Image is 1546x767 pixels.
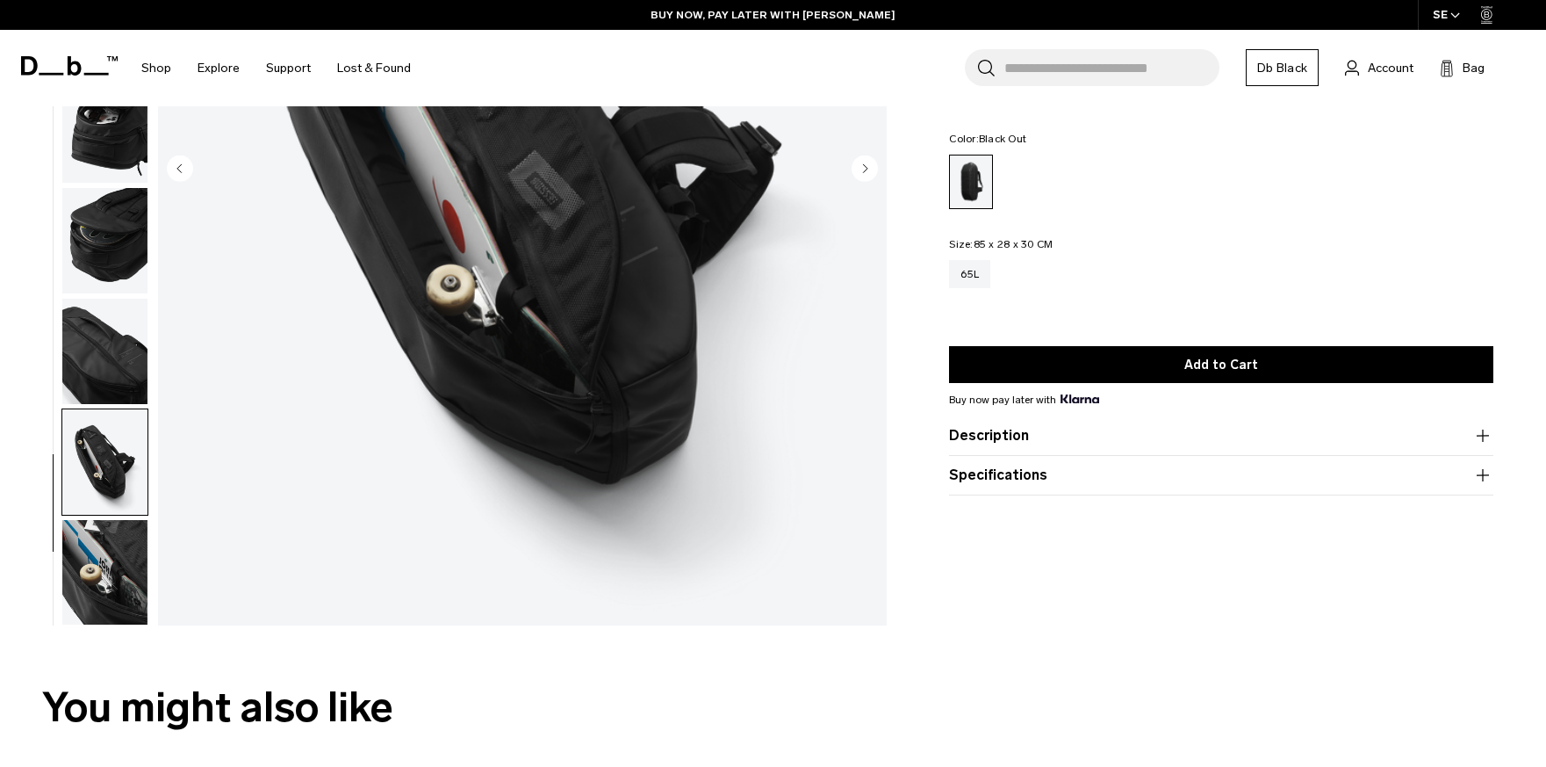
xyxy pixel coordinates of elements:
[949,239,1053,250] legend: Size:
[1061,394,1098,403] img: {"height" => 20, "alt" => "Klarna"}
[62,188,147,293] img: Skate Duffel 65L
[949,392,1098,408] span: Buy now pay later with
[949,346,1493,383] button: Add to Cart
[61,409,148,516] button: Skate Duffel 65L
[61,298,148,405] button: Skate Duffel 65L
[337,37,411,99] a: Lost & Found
[61,76,148,184] button: Skate Duffel 65L
[128,30,424,106] nav: Main Navigation
[1368,59,1413,77] span: Account
[979,133,1026,145] span: Black Out
[651,7,895,23] a: BUY NOW, PAY LATER WITH [PERSON_NAME]
[1463,59,1485,77] span: Bag
[949,260,990,288] a: 65L
[62,77,147,183] img: Skate Duffel 65L
[949,425,1493,446] button: Description
[266,37,311,99] a: Support
[198,37,240,99] a: Explore
[62,299,147,404] img: Skate Duffel 65L
[167,155,193,185] button: Previous slide
[1345,57,1413,78] a: Account
[62,520,147,626] img: Skate Duffel 65L
[61,187,148,294] button: Skate Duffel 65L
[61,519,148,626] button: Skate Duffel 65L
[949,465,1493,486] button: Specifications
[141,37,171,99] a: Shop
[974,238,1053,250] span: 85 x 28 x 30 CM
[1440,57,1485,78] button: Bag
[852,155,878,185] button: Next slide
[62,409,147,515] img: Skate Duffel 65L
[949,134,1026,144] legend: Color:
[1246,49,1319,86] a: Db Black
[949,155,993,209] a: Black Out
[42,677,1504,739] h2: You might also like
